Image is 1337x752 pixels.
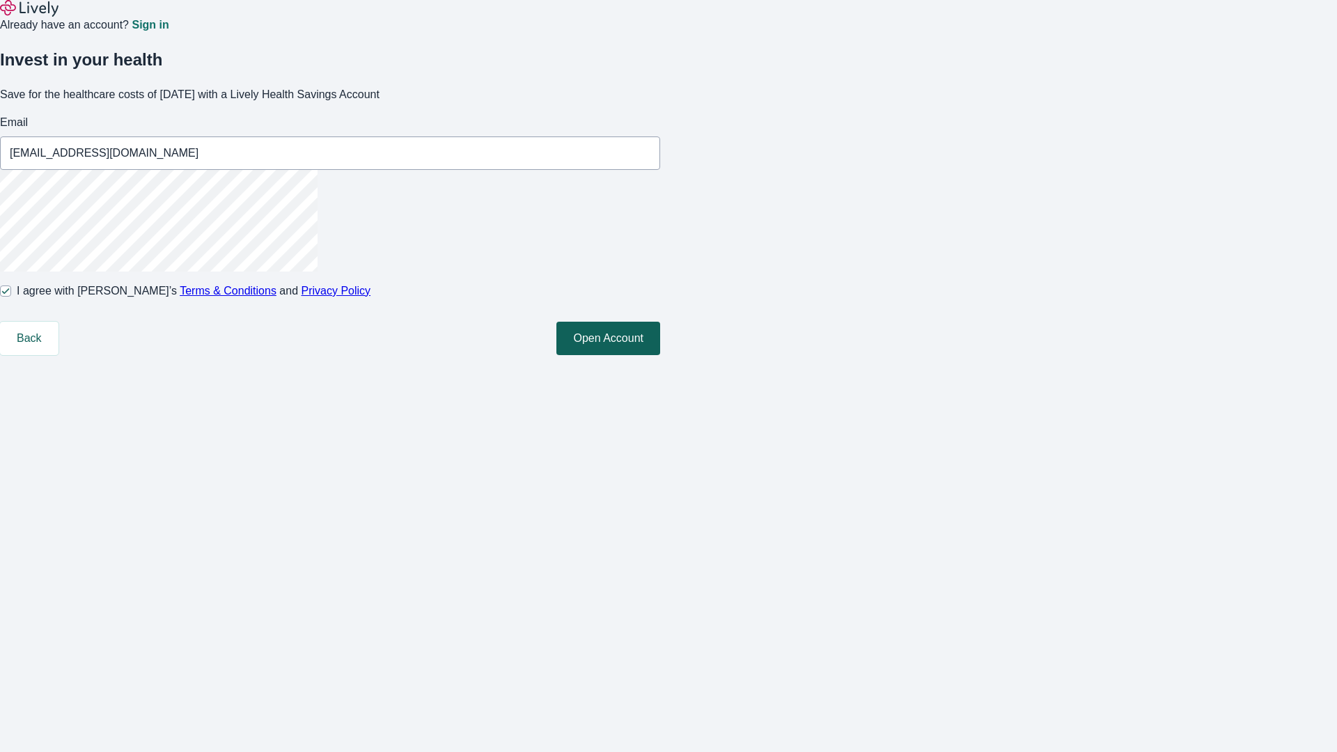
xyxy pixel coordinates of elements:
[17,283,370,299] span: I agree with [PERSON_NAME]’s and
[180,285,276,297] a: Terms & Conditions
[132,19,169,31] a: Sign in
[302,285,371,297] a: Privacy Policy
[556,322,660,355] button: Open Account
